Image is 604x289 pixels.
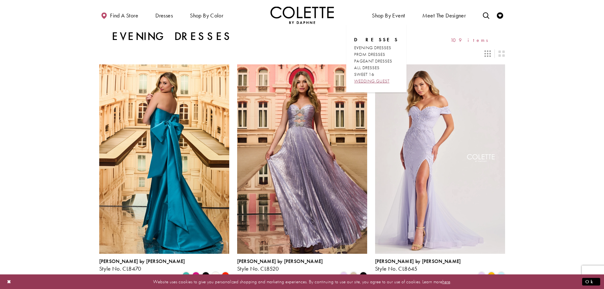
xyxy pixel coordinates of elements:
a: Find a store [99,6,140,24]
span: [PERSON_NAME] by [PERSON_NAME] [99,258,185,265]
span: Meet the designer [422,12,466,19]
span: Switch layout to 2 columns [498,50,505,57]
a: WEDDING GUEST [354,78,399,84]
span: 109 items [451,37,492,43]
span: Shop By Event [372,12,405,19]
div: Colette by Daphne Style No. CL8645 [375,259,461,272]
span: Shop By Event [370,6,406,24]
span: Style No. CL8470 [99,265,141,272]
span: EVENING DRESSES [354,45,391,50]
p: Website uses cookies to give you personalized shopping and marketing experiences. By continuing t... [46,277,558,286]
a: Visit Home Page [270,6,334,24]
a: SWEET 16 [354,71,399,78]
span: Style No. CL8520 [237,265,279,272]
span: Dresses [354,36,399,43]
a: Toggle search [481,6,491,24]
a: PAGEANT DRESSES [354,58,399,64]
button: Submit Dialog [582,278,600,286]
i: Light Blue [497,272,505,279]
img: Colette by Daphne [270,6,334,24]
span: Switch layout to 3 columns [484,50,491,57]
a: Visit Colette by Daphne Style No. CL8520 Page [237,64,367,253]
i: Turquoise [182,272,190,279]
a: ALL DRESSES [354,64,399,71]
a: EVENING DRESSES [354,44,399,51]
a: PROM DRESSES [354,51,399,58]
div: Colette by Daphne Style No. CL8470 [99,259,185,272]
i: Black [360,272,367,279]
i: Fuchsia [192,272,200,279]
span: Shop by color [188,6,225,24]
i: Gold Dust [350,272,357,279]
span: ALL DRESSES [354,65,380,70]
i: Lilac [340,272,347,279]
span: [PERSON_NAME] by [PERSON_NAME] [237,258,323,265]
a: Meet the designer [421,6,468,24]
a: Visit Colette by Daphne Style No. CL8470 Page [99,64,229,253]
span: PROM DRESSES [354,51,385,57]
span: WEDDING GUEST [354,78,389,84]
i: Buttercup [488,272,495,279]
i: Lilac [478,272,485,279]
i: Scarlet [222,272,229,279]
button: Close Dialog [4,276,15,287]
h1: Evening Dresses [112,30,233,43]
span: Shop by color [190,12,223,19]
span: Dresses [154,6,174,24]
span: Find a store [110,12,138,19]
span: [PERSON_NAME] by [PERSON_NAME] [375,258,461,265]
span: SWEET 16 [354,71,374,77]
i: Diamond White [212,272,219,279]
i: Black [202,272,210,279]
a: Visit Colette by Daphne Style No. CL8645 Page [375,64,505,253]
div: Colette by Daphne Style No. CL8520 [237,259,323,272]
span: Style No. CL8645 [375,265,418,272]
a: Check Wishlist [495,6,505,24]
div: Layout Controls [95,47,509,61]
span: PAGEANT DRESSES [354,58,392,64]
span: Dresses [155,12,173,19]
a: here [442,278,450,285]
